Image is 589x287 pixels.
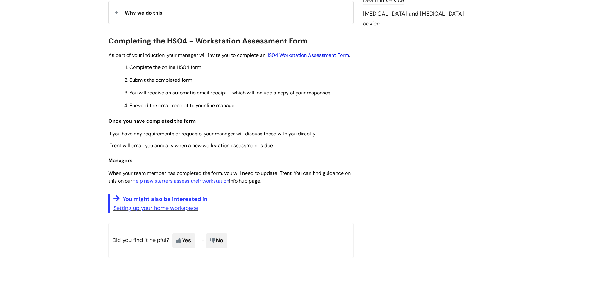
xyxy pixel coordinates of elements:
span: When your team member has completed the form, you will need to update iTrent. You can find guidan... [108,170,351,184]
p: Did you find it helpful? [108,223,354,258]
span: If you have any requirements or requests, your manager will discuss these with you directly. [108,130,316,137]
a: Setting up your home workspace [113,204,198,212]
span: Completing the HS04 - Workstation Assessment Form [108,36,308,46]
span: Complete the online HS04 form [129,64,201,71]
span: Managers [108,157,133,164]
span: iTrent will email you annually when a new workstation assessment is due. [108,142,274,149]
span: Yes [172,233,195,248]
a: HS04 Workstation Assessment Form [265,52,349,58]
span: As part of your induction, your manager will invite you to complete an . [108,52,350,58]
a: [MEDICAL_DATA] and [MEDICAL_DATA] advice [363,10,464,28]
span: You might also be interested in [123,195,207,203]
a: Help new starters assess their workstation [132,178,229,184]
span: Submit the completed form [129,77,192,83]
span: Why we do this [125,10,162,16]
span: No [206,233,227,248]
span: You will receive an automatic email receipt - which will include a copy of your responses [129,89,330,96]
span: Forward the email receipt to your line manager [129,102,236,109]
span: Once you have completed the form [108,118,196,124]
